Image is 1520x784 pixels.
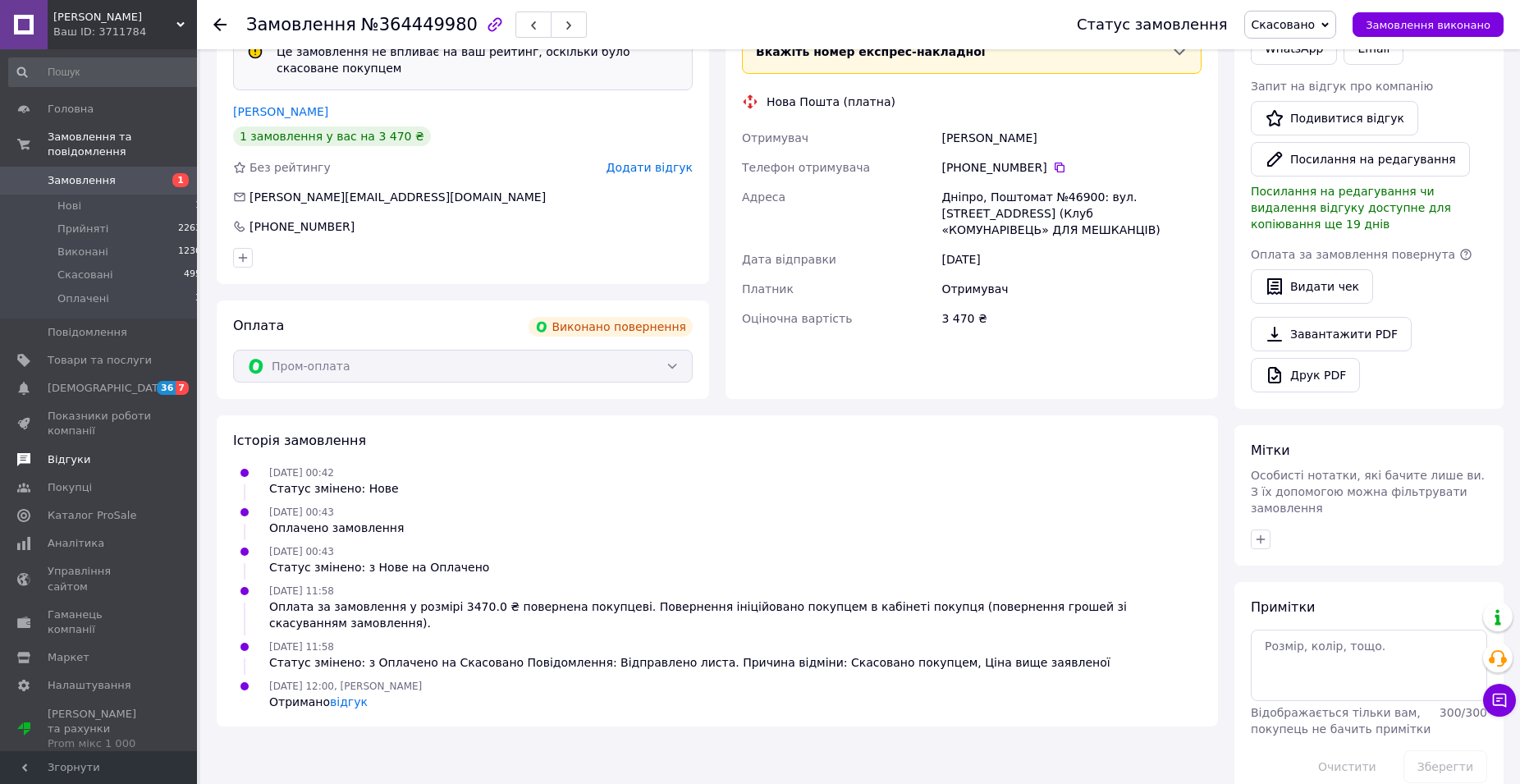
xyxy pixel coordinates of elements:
div: Нова Пошта (платна) [762,94,900,110]
div: Ваш ID: 3711784 [53,25,197,39]
span: Історія замовлення [233,433,366,448]
span: Запит на відгук про компанію [1251,80,1433,93]
span: 7 [176,381,189,395]
span: [DATE] 00:43 [269,546,334,557]
a: відгук [330,695,368,708]
div: Повернутися назад [213,16,227,33]
button: Замовлення виконано [1353,12,1504,37]
span: Замовлення та повідомлення [48,130,197,159]
div: [PHONE_NUMBER] [248,218,356,235]
a: [PERSON_NAME] [233,105,328,118]
div: Виконано повернення [529,317,693,337]
span: [DATE] 12:00, [PERSON_NAME] [269,681,422,692]
button: Видати чек [1251,269,1373,304]
div: Це замовлення не впливає на ваш рейтинг, оскільки було скасоване покупцем [270,44,685,76]
a: Завантажити PDF [1251,317,1412,351]
span: Платник [742,282,794,296]
span: Маркет [48,650,89,665]
span: 1 [172,173,189,187]
span: ФОП Стичук [53,10,176,25]
a: Подивитися відгук [1251,101,1418,135]
span: Мітки [1251,442,1290,458]
span: Прийняті [57,222,108,236]
span: 1 [195,199,201,213]
span: Скасовано [1252,18,1316,31]
span: 2263 [178,222,201,236]
span: Скасовані [57,268,113,282]
div: Статус замовлення [1077,16,1228,33]
span: Аналітика [48,536,104,551]
span: Примітки [1251,599,1315,615]
div: Отримано [269,694,422,710]
span: [DATE] 11:58 [269,641,334,653]
span: Дата відправки [742,253,836,266]
span: [DATE] 00:42 [269,467,334,479]
a: Друк PDF [1251,358,1360,392]
span: 300 / 300 [1440,706,1487,719]
div: Prom мікс 1 000 [48,736,152,751]
span: Особисті нотатки, які бачите лише ви. З їх допомогою можна фільтрувати замовлення [1251,469,1485,515]
span: Оціночна вартість [742,312,852,325]
span: Нові [57,199,81,213]
span: Оплата [233,318,284,333]
div: Отримувач [938,274,1205,304]
span: Адреса [742,190,785,204]
span: Покупці [48,480,92,495]
div: 1 замовлення у вас на 3 470 ₴ [233,126,431,146]
div: Статус змінено: з Нове на Оплачено [269,559,489,575]
div: Дніпро, Поштомат №46900: вул. [STREET_ADDRESS] (Клуб «КОМУНАРІВЕЦЬ» ДЛЯ МЕШКАНЦІВ) [938,182,1205,245]
button: Посилання на редагування [1251,142,1470,177]
span: 1230 [178,245,201,259]
span: Головна [48,102,94,117]
div: 3 470 ₴ [938,304,1205,333]
span: Налаштування [48,678,131,693]
div: Статус змінено: з Оплачено на Скасовано Повідомлення: Відправлено листа. Причина відміни: Скасова... [269,654,1110,671]
div: [PERSON_NAME] [938,123,1205,153]
span: Отримувач [742,131,808,144]
span: Замовлення [48,173,116,188]
div: [PHONE_NUMBER] [941,159,1202,176]
div: Оплата за замовлення у розмірі 3470.0 ₴ повернена покупцеві. Повернення ініційовано покупцем в ка... [269,598,1202,631]
input: Пошук [8,57,203,87]
span: 3 [195,291,201,306]
span: [DATE] 11:58 [269,585,334,597]
span: Виконані [57,245,108,259]
span: Відгуки [48,452,90,467]
span: [DEMOGRAPHIC_DATA] [48,381,169,396]
span: [PERSON_NAME] та рахунки [48,707,152,752]
div: Статус змінено: Нове [269,480,399,497]
span: Без рейтингу [250,161,331,174]
span: Управління сайтом [48,564,152,594]
span: Повідомлення [48,325,127,340]
span: Замовлення [246,15,356,34]
span: №364449980 [361,15,478,34]
span: Вкажіть номер експрес-накладної [756,45,986,58]
div: [DATE] [938,245,1205,274]
span: Показники роботи компанії [48,409,152,438]
span: 36 [157,381,176,395]
div: Оплачено замовлення [269,520,404,536]
span: Оплата за замовлення повернута [1251,248,1455,261]
span: Телефон отримувача [742,161,870,174]
span: Замовлення виконано [1366,19,1490,31]
span: Посилання на редагування чи видалення відгуку доступне для копіювання ще 19 днів [1251,185,1451,231]
button: Чат з покупцем [1483,684,1516,717]
span: [DATE] 00:43 [269,507,334,518]
span: Гаманець компанії [48,607,152,637]
span: Оплачені [57,291,109,306]
span: Товари та послуги [48,353,152,368]
span: Каталог ProSale [48,508,136,523]
span: Додати відгук [607,161,693,174]
span: Відображається тільки вам, покупець не бачить примітки [1251,706,1431,736]
span: 495 [184,268,201,282]
span: [PERSON_NAME][EMAIL_ADDRESS][DOMAIN_NAME] [250,190,546,204]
